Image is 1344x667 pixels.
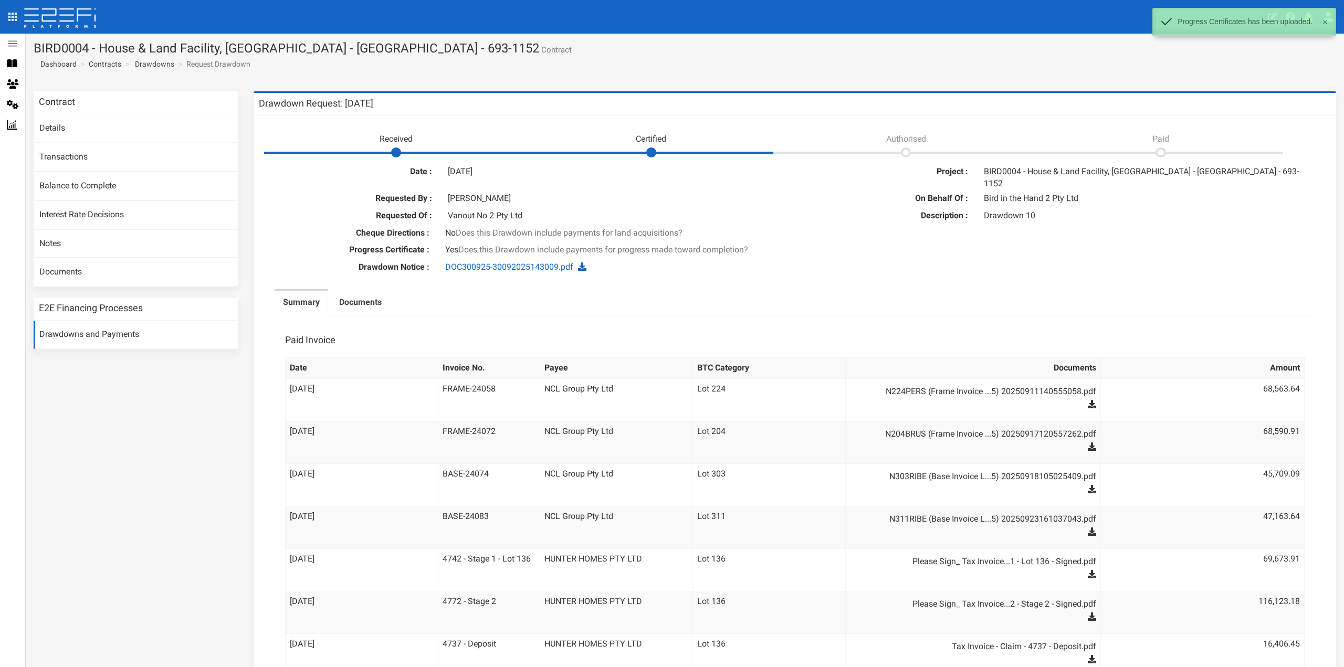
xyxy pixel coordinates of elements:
[34,201,238,229] a: Interest Rate Decisions
[259,99,373,108] h3: Drawdown Request: [DATE]
[285,548,438,591] td: [DATE]
[36,59,77,69] a: Dashboard
[693,463,846,506] td: Lot 303
[803,193,976,205] label: On Behalf Of :
[693,591,846,633] td: Lot 136
[259,261,437,273] label: Drawdown Notice :
[34,321,238,349] a: Drawdowns and Payments
[275,291,328,317] a: Summary
[693,421,846,463] td: Lot 204
[445,262,573,272] a: DOC300925-30092025143009.pdf
[267,166,440,178] label: Date :
[34,41,1336,55] h1: BIRD0004 - House & Land Facility, [GEOGRAPHIC_DATA] - [GEOGRAPHIC_DATA] - 693-1152
[438,378,540,421] td: FRAME-24058
[540,421,692,463] td: NCL Group Pty Ltd
[285,357,438,378] th: Date
[860,426,1096,442] a: N204BRUS (Frame Invoice ...5) 20250917120557262.pdf
[1178,17,1312,26] p: Progress Certificates has been uploaded.
[285,463,438,506] td: [DATE]
[438,357,540,378] th: Invoice No.
[34,230,238,258] a: Notes
[803,166,976,178] label: Project :
[860,553,1096,570] a: Please Sign_ Tax Invoice...1 - Lot 136 - Signed.pdf
[267,210,440,222] label: Requested Of :
[1100,506,1304,548] td: 47,163.64
[1100,378,1304,421] td: 68,563.64
[803,210,976,222] label: Description :
[285,378,438,421] td: [DATE]
[693,548,846,591] td: Lot 136
[976,166,1323,190] div: BIRD0004 - House & Land Facility, [GEOGRAPHIC_DATA] - [GEOGRAPHIC_DATA] - 693-1152
[339,297,382,309] label: Documents
[438,548,540,591] td: 4742 - Stage 1 - Lot 136
[539,46,572,54] small: Contract
[438,463,540,506] td: BASE-24074
[438,591,540,633] td: 4772 - Stage 2
[976,210,1323,222] div: Drawdown 10
[540,548,692,591] td: HUNTER HOMES PTY LTD
[135,59,174,69] a: Drawdowns
[438,421,540,463] td: FRAME-24072
[1100,357,1304,378] th: Amount
[886,134,926,144] span: Authorised
[860,638,1096,655] a: Tax Invoice - Claim - 4737 - Deposit.pdf
[440,166,787,178] div: [DATE]
[693,506,846,548] td: Lot 311
[89,59,121,69] a: Contracts
[458,245,748,255] span: Does this Drawdown include payments for progress made toward completion?
[440,193,787,205] div: [PERSON_NAME]
[34,172,238,200] a: Balance to Complete
[285,335,335,345] h3: Paid Invoice
[1100,591,1304,633] td: 116,123.18
[1152,134,1169,144] span: Paid
[34,143,238,172] a: Transactions
[540,591,692,633] td: HUNTER HOMES PTY LTD
[636,134,666,144] span: Certified
[36,60,77,68] span: Dashboard
[540,378,692,421] td: NCL Group Pty Ltd
[976,193,1323,205] div: Bird in the Hand 2 Pty Ltd
[540,506,692,548] td: NCL Group Pty Ltd
[331,291,390,317] a: Documents
[540,463,692,506] td: NCL Group Pty Ltd
[846,357,1100,378] th: Documents
[1100,463,1304,506] td: 45,709.09
[438,506,540,548] td: BASE-24083
[1100,421,1304,463] td: 68,590.91
[39,97,75,107] h3: Contract
[259,244,437,256] label: Progress Certificate :
[259,227,437,239] label: Cheque Directions :
[693,378,846,421] td: Lot 224
[860,468,1096,485] a: N303RIBE (Base Invoice L...5) 20250918105025409.pdf
[860,383,1096,400] a: N224PERS (Frame Invoice ...5) 20250911140555058.pdf
[285,421,438,463] td: [DATE]
[267,193,440,205] label: Requested By :
[380,134,413,144] span: Received
[34,114,238,143] a: Details
[39,303,143,313] h3: E2E Financing Processes
[860,511,1096,527] a: N311RIBE (Base Invoice L...5) 20250923161037043.pdf
[437,227,1152,239] div: No
[860,596,1096,612] a: Please Sign_ Tax Invoice...2 - Stage 2 - Signed.pdf
[440,210,787,222] div: Vanout No 2 Pty Ltd
[456,228,682,238] span: Does this Drawdown include payments for land acquisitions?
[437,244,1152,256] div: Yes
[1100,548,1304,591] td: 69,673.91
[285,591,438,633] td: [DATE]
[540,357,692,378] th: Payee
[34,258,238,287] a: Documents
[693,357,846,378] th: BTC Category
[176,59,250,69] li: Request Drawdown
[283,297,320,309] label: Summary
[285,506,438,548] td: [DATE]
